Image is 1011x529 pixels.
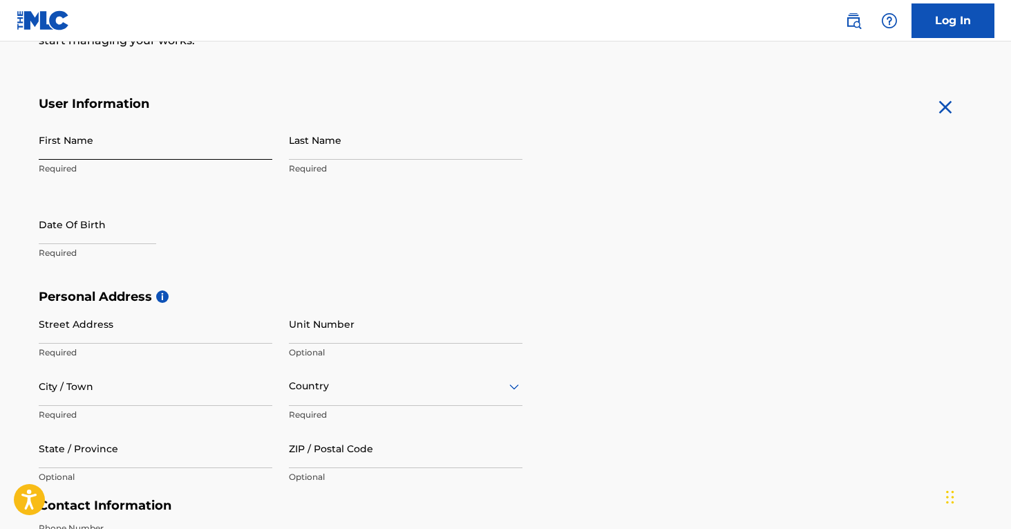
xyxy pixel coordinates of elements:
a: Log In [911,3,994,38]
h5: Personal Address [39,289,973,305]
img: MLC Logo [17,10,70,30]
p: Required [39,163,272,175]
div: Drag [946,476,954,518]
div: Help [876,7,903,35]
p: Optional [289,471,522,483]
p: Required [39,247,272,259]
a: Public Search [840,7,867,35]
p: Optional [289,346,522,359]
img: close [934,96,956,118]
p: Required [39,346,272,359]
p: Required [39,409,272,421]
iframe: Chat Widget [942,463,1011,529]
p: Optional [39,471,272,483]
span: i [156,290,169,303]
p: Required [289,163,522,175]
p: Required [289,409,522,421]
img: help [881,12,898,29]
h5: Contact Information [39,498,522,514]
h5: User Information [39,96,522,112]
img: search [845,12,862,29]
